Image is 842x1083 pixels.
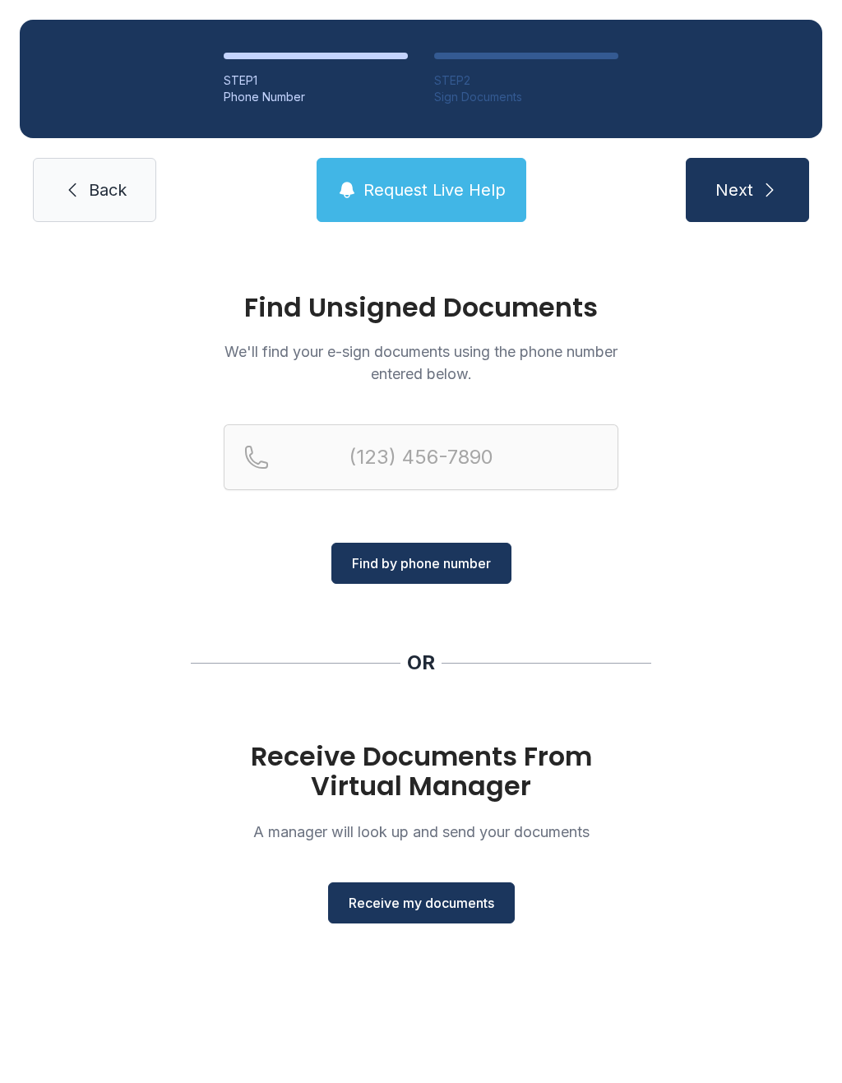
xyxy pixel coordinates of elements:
p: We'll find your e-sign documents using the phone number entered below. [224,340,618,385]
span: Back [89,178,127,201]
div: OR [407,650,435,676]
div: Phone Number [224,89,408,105]
h1: Find Unsigned Documents [224,294,618,321]
div: Sign Documents [434,89,618,105]
span: Next [715,178,753,201]
span: Find by phone number [352,553,491,573]
span: Receive my documents [349,893,494,913]
p: A manager will look up and send your documents [224,821,618,843]
span: Request Live Help [363,178,506,201]
h1: Receive Documents From Virtual Manager [224,742,618,801]
div: STEP 2 [434,72,618,89]
div: STEP 1 [224,72,408,89]
input: Reservation phone number [224,424,618,490]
